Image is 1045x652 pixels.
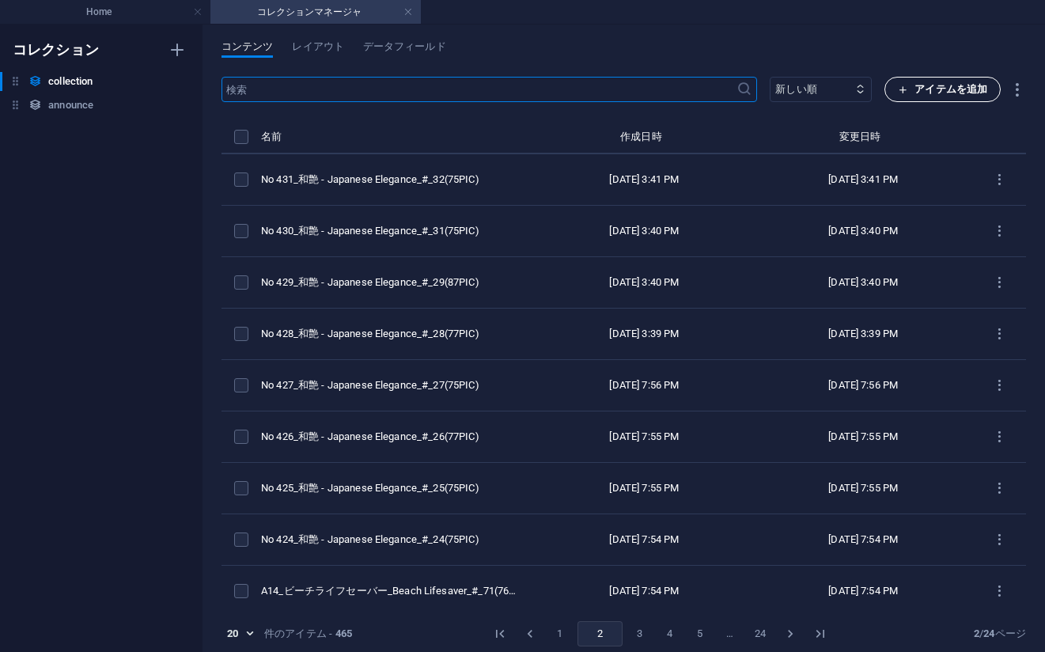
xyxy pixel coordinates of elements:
button: Go to last page [808,621,833,646]
div: [DATE] 3:41 PM [767,172,960,187]
button: Go to page 5 [687,621,713,646]
strong: 2 [974,627,979,639]
button: Go to first page [487,621,513,646]
div: [DATE] 7:54 PM [767,584,960,598]
div: [DATE] 7:56 PM [767,378,960,392]
div: A14_ビーチライフセーバー_Beach Lifesaver_#_71(76PIC) [261,584,522,598]
div: [DATE] 7:56 PM [547,378,741,392]
div: [DATE] 7:54 PM [547,584,741,598]
th: 変更日時 [754,127,973,154]
th: 名前 [261,127,535,154]
h6: コレクション [13,40,99,59]
th: 作成日時 [535,127,754,154]
div: [DATE] 3:39 PM [767,327,960,341]
div: No 431_和艶 - Japanese Elegance_#_32(75PIC) [261,172,522,187]
button: Go to page 24 [748,621,773,646]
button: Go to page 4 [657,621,683,646]
div: [DATE] 3:41 PM [547,172,741,187]
div: No 426_和艶 - Japanese Elegance_#_26(77PIC) [261,430,522,444]
div: [DATE] 7:54 PM [767,533,960,547]
div: [DATE] 3:40 PM [547,224,741,238]
button: Go to next page [778,621,803,646]
div: [DATE] 7:54 PM [547,533,741,547]
nav: pagination navigation [485,621,835,646]
div: [DATE] 7:55 PM [767,430,960,444]
button: Go to page 3 [627,621,653,646]
div: No 425_和艶 - Japanese Elegance_#_25(75PIC) [261,481,522,495]
input: 検索 [221,77,736,102]
div: No 429_和艶 - Japanese Elegance_#_29(87PIC) [261,275,522,290]
button: Go to previous page [517,621,543,646]
div: [DATE] 3:40 PM [767,224,960,238]
span: アイテムを追加 [898,80,987,99]
div: No 430_和艶 - Japanese Elegance_#_31(75PIC) [261,224,522,238]
div: [DATE] 7:55 PM [547,430,741,444]
div: [DATE] 3:40 PM [767,275,960,290]
span: データフィールド [363,37,446,59]
h6: collection [48,72,93,91]
button: Go to page 1 [547,621,573,646]
div: [DATE] 3:39 PM [547,327,741,341]
i: 新しいコレクションを作成 [168,40,187,59]
div: No 428_和艶 - Japanese Elegance_#_28(77PIC) [261,327,522,341]
div: 20 [221,627,258,641]
div: [DATE] 3:40 PM [547,275,741,290]
div: … [717,627,743,641]
div: [DATE] 7:55 PM [547,481,741,495]
div: [DATE] 7:55 PM [767,481,960,495]
strong: 465 [335,627,352,641]
div: No 427_和艶 - Japanese Elegance_#_27(75PIC) [261,378,522,392]
h6: announce [48,96,93,115]
span: コンテンツ [221,37,273,59]
div: 件のアイテム - [264,627,332,641]
div: / ページ [974,627,1026,641]
h4: コレクションマネージャ [210,3,421,21]
span: レイアウト [292,37,343,59]
button: page 2 [577,621,623,646]
button: アイテムを追加 [884,77,1001,102]
strong: 24 [983,627,994,639]
div: No 424_和艶 - Japanese Elegance_#_24(75PIC) [261,533,522,547]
